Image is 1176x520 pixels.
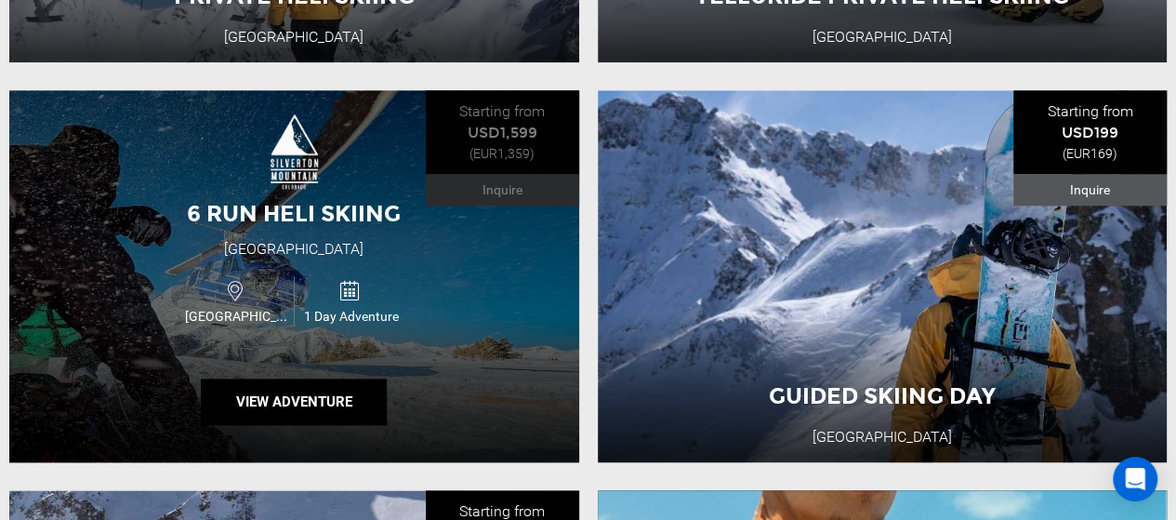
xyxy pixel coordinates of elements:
[295,307,407,326] span: 1 Day Adventure
[180,307,294,326] span: [GEOGRAPHIC_DATA]
[1113,457,1157,501] div: Open Intercom Messenger
[187,200,401,227] span: 6 Run Heli Skiing
[224,239,363,260] div: [GEOGRAPHIC_DATA]
[271,114,318,189] img: images
[201,379,387,425] button: View Adventure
